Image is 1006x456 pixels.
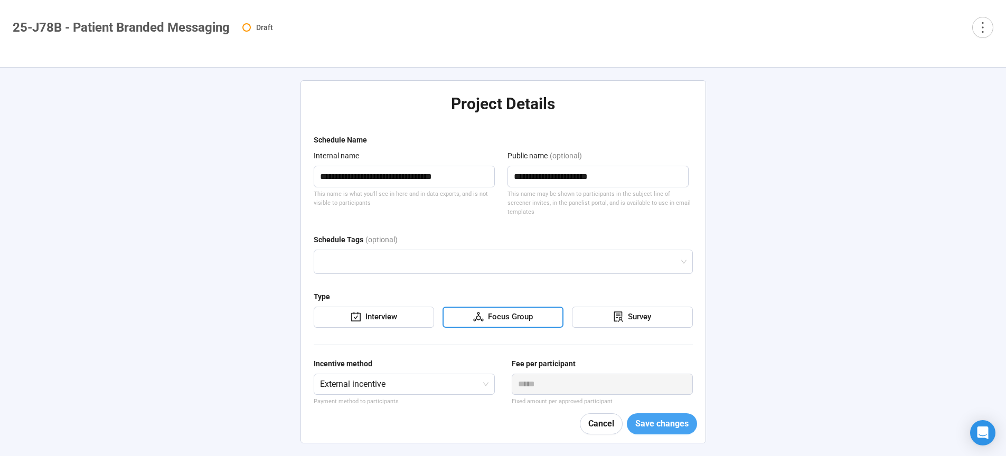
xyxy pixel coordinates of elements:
[580,413,623,434] button: Cancel
[507,150,548,161] div: Public name
[256,23,273,32] span: Draft
[613,311,624,322] span: solution
[627,413,697,434] button: Save changes
[972,17,993,38] button: more
[512,358,576,369] div: Fee per participant
[975,20,990,34] span: more
[314,134,367,146] div: Schedule Name
[473,311,484,322] span: deployment-unit
[314,150,359,161] div: Internal name
[507,189,693,217] div: This name may be shown to participants in the subject line of screener invites, in the panelist p...
[314,358,372,369] div: Incentive method
[624,311,651,324] div: Survey
[314,397,495,406] p: Payment method to participants
[314,291,330,302] div: Type
[970,420,995,445] div: Open Intercom Messenger
[588,417,614,430] span: Cancel
[351,311,361,322] span: carry-out
[13,20,230,35] h1: 25-J78B - Patient Branded Messaging
[484,311,533,324] div: Focus Group
[635,417,689,430] span: Save changes
[512,397,693,406] div: Fixed amount per approved participant
[365,234,398,250] div: (optional)
[314,94,693,114] h2: Project Details
[550,150,582,166] div: (optional)
[314,189,499,208] div: This name is what you'll see in here and in data exports, and is not visible to participants
[361,311,397,324] div: Interview
[314,234,363,245] div: Schedule Tags
[320,374,488,394] span: External incentive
